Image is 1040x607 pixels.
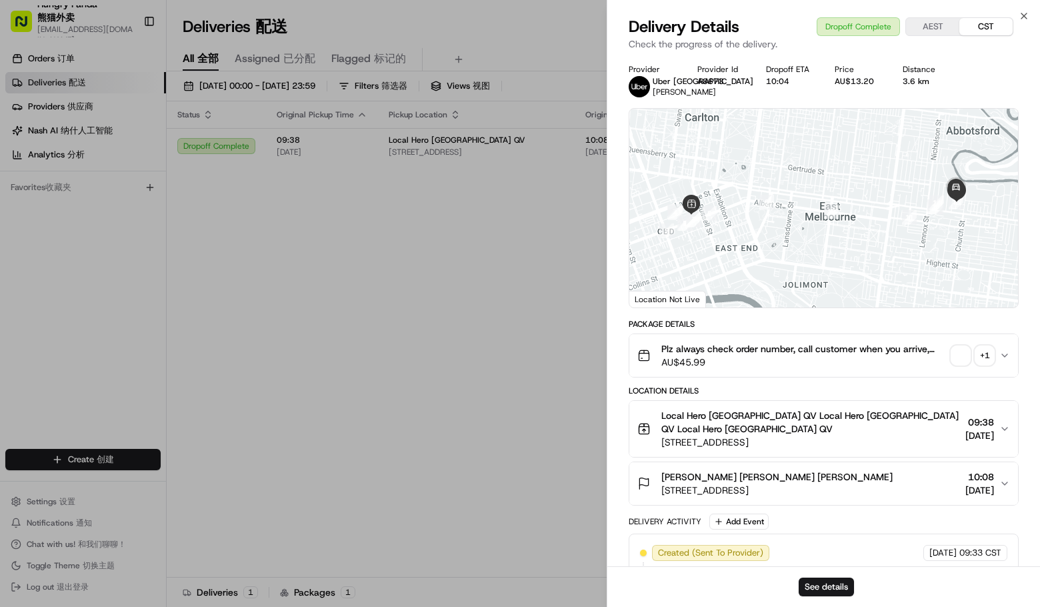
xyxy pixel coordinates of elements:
[13,299,24,310] div: 📗
[709,514,769,530] button: Add Event
[927,199,942,214] div: 12
[113,299,123,310] div: 💻
[629,37,1019,51] p: Check the progress of the delivery.
[902,210,917,225] div: 11
[661,470,893,484] span: [PERSON_NAME] [PERSON_NAME] [PERSON_NAME]
[702,206,717,221] div: 8
[629,334,1018,377] button: Plz always check order number, call customer when you arrive, any delivery issues, Contact WhatsA...
[94,330,161,341] a: Powered byPylon
[959,547,1001,559] span: 09:33 CST
[658,547,763,559] span: Created (Sent To Provider)
[824,204,839,219] div: 10
[13,194,35,215] img: Bea Lacdao
[27,207,37,218] img: 1736555255976-a54dd68f-1ca7-489b-9aae-adbdc363a1c4
[13,127,37,151] img: 1736555255976-a54dd68f-1ca7-489b-9aae-adbdc363a1c4
[677,216,692,231] div: 5
[697,64,745,75] div: Provider Id
[28,127,52,151] img: 1753817452368-0c19585d-7be3-40d9-9a41-2dc781b3d1eb
[903,76,950,87] div: 3.6 km
[903,64,950,75] div: Distance
[965,470,994,484] span: 10:08
[133,331,161,341] span: Pylon
[629,401,1018,457] button: Local Hero [GEOGRAPHIC_DATA] QV Local Hero [GEOGRAPHIC_DATA] QV Local Hero [GEOGRAPHIC_DATA] QV[S...
[227,131,243,147] button: Start new chat
[8,293,107,317] a: 📗Knowledge Base
[35,86,220,100] input: Clear
[44,243,49,253] span: •
[51,243,83,253] span: 8月15日
[929,199,943,214] div: 13
[629,516,701,527] div: Delivery Activity
[906,18,959,35] button: AEST
[661,342,946,356] span: Plz always check order number, call customer when you arrive, any delivery issues, Contact WhatsA...
[959,18,1013,35] button: CST
[667,204,682,219] div: 3
[629,76,650,97] img: uber-new-logo.jpeg
[629,64,676,75] div: Provider
[653,87,716,97] span: [PERSON_NAME]
[661,409,960,436] span: Local Hero [GEOGRAPHIC_DATA] QV Local Hero [GEOGRAPHIC_DATA] QV Local Hero [GEOGRAPHIC_DATA] QV
[13,173,89,184] div: Past conversations
[661,484,893,497] span: [STREET_ADDRESS]
[687,212,701,227] div: 7
[60,127,219,141] div: Start new chat
[929,547,957,559] span: [DATE]
[965,429,994,442] span: [DATE]
[661,436,960,449] span: [STREET_ADDRESS]
[951,346,994,365] button: +1
[629,291,706,308] div: Location Not Live
[629,462,1018,505] button: [PERSON_NAME] [PERSON_NAME] [PERSON_NAME][STREET_ADDRESS]10:08[DATE]
[107,293,219,317] a: 💻API Documentation
[697,76,724,87] button: A8673
[766,76,813,87] div: 10:04
[126,298,214,312] span: API Documentation
[799,578,854,596] button: See details
[118,207,149,217] span: 8月19日
[686,213,701,227] div: 6
[661,356,946,369] span: AU$45.99
[629,386,1019,396] div: Location Details
[13,13,40,40] img: Nash
[835,64,882,75] div: Price
[668,205,683,220] div: 4
[759,195,774,209] div: 9
[766,64,813,75] div: Dropoff ETA
[629,319,1019,330] div: Package Details
[949,195,963,209] div: 15
[13,53,243,75] p: Welcome 👋
[207,171,243,187] button: See all
[653,76,753,87] span: Uber [GEOGRAPHIC_DATA]
[965,484,994,497] span: [DATE]
[965,416,994,429] span: 09:38
[60,141,183,151] div: We're available if you need us!
[835,76,882,87] div: AU$13.20
[929,195,944,210] div: 14
[111,207,115,217] span: •
[629,16,739,37] span: Delivery Details
[659,223,674,238] div: 2
[27,298,102,312] span: Knowledge Base
[41,207,108,217] span: [PERSON_NAME]
[975,346,994,365] div: + 1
